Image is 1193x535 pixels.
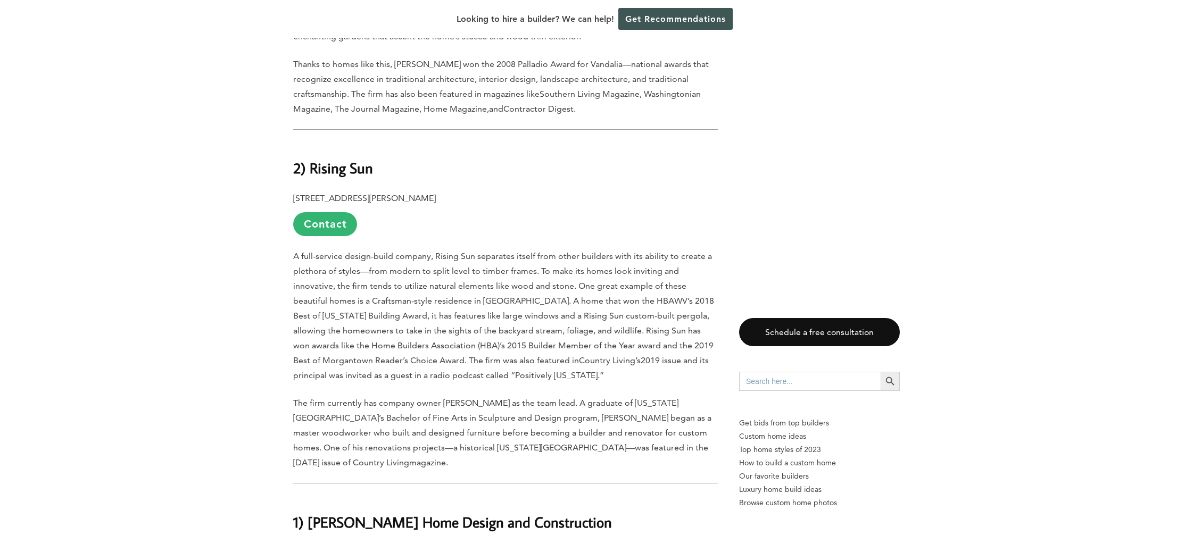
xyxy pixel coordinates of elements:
b: 2) Rising Sun [293,158,373,177]
a: Schedule a free consultation [739,318,900,346]
a: Get Recommendations [618,8,733,30]
span: The firm currently has company owner [PERSON_NAME] as the team lead. A graduate of [US_STATE][GEO... [293,398,711,467]
span: Country Living’s [579,355,641,365]
span: magazine. [409,457,448,467]
a: Luxury home build ideas [739,483,900,496]
a: Contact [293,212,357,236]
input: Search here... [739,372,881,391]
a: Browse custom home photos [739,496,900,509]
p: Get bids from top builders [739,416,900,430]
span: Thanks to homes like this, [PERSON_NAME] won the 2008 Palladio Award for Vandalia—national awards... [293,59,709,99]
span: 2019 issue and its principal was invited as a guest in a radio podcast called “Positively [US_STA... [293,355,709,380]
a: Our favorite builders [739,470,900,483]
b: 1) [PERSON_NAME] Home Design and Construction [293,513,612,531]
a: Custom home ideas [739,430,900,443]
span: Southern Living Magazine, Washingtonian Magazine, The Journal Magazine, Home Magazine, [293,89,701,114]
span: ountry Living [359,457,409,467]
a: Top home styles of 2023 [739,443,900,456]
span: A full-service design-build company, Rising Sun separates itself from other builders with its abi... [293,251,714,365]
iframe: Drift Widget Chat Controller [989,458,1180,522]
svg: Search [884,375,896,387]
b: [STREET_ADDRESS][PERSON_NAME] [293,193,436,203]
a: How to build a custom home [739,456,900,470]
span: Contractor Digest. [503,104,576,114]
span: and [489,104,503,114]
